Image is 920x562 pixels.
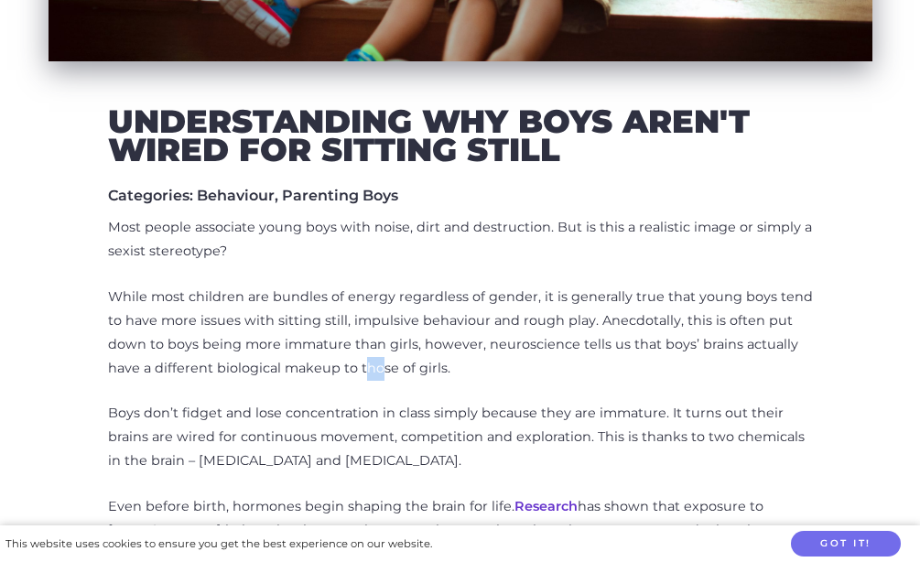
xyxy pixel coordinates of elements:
h2: Understanding Why Boys Aren't Wired for Sitting Still [108,107,813,165]
p: While most children are bundles of energy regardless of gender, it is generally true that young b... [108,286,813,381]
a: Research [514,498,578,514]
button: Got it! [791,531,901,557]
h5: Categories: Behaviour, Parenting Boys [108,187,813,204]
p: Most people associate young boys with noise, dirt and destruction. But is this a realistic image ... [108,216,813,264]
p: Boys don’t fidget and lose concentration in class simply because they are immature. It turns out ... [108,402,813,473]
div: This website uses cookies to ensure you get the best experience on our website. [5,535,432,554]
